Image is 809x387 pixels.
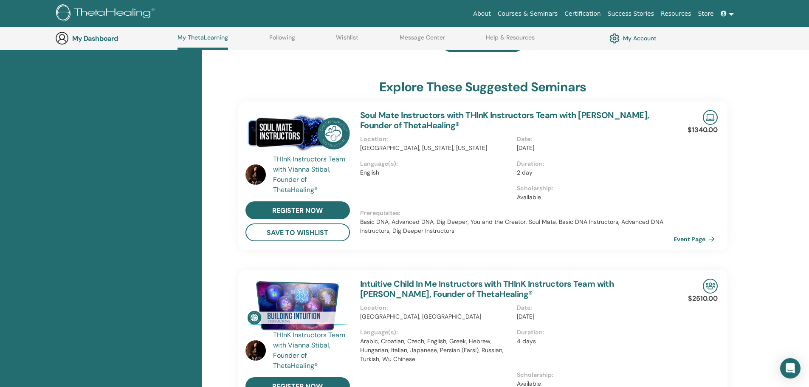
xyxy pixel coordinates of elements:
p: Prerequisites : [360,209,674,218]
img: cog.svg [609,31,620,45]
img: default.jpg [245,340,266,361]
p: 4 days [517,337,668,346]
p: Language(s) : [360,159,512,168]
a: Certification [561,6,604,22]
a: register now [245,201,350,219]
a: Success Stories [604,6,657,22]
button: save to wishlist [245,223,350,241]
a: Event Page [674,233,718,246]
a: Following [269,34,295,48]
p: Date : [517,303,668,312]
p: Language(s) : [360,328,512,337]
p: Location : [360,135,512,144]
a: My ThetaLearning [178,34,228,50]
p: Date : [517,135,668,144]
a: Resources [657,6,695,22]
img: Live Online Seminar [703,110,718,125]
p: Location : [360,303,512,312]
p: Duration : [517,159,668,168]
p: [DATE] [517,312,668,321]
a: My Account [609,31,657,45]
p: $2510.00 [688,294,718,304]
p: [DATE] [517,144,668,153]
p: Scholarship : [517,184,668,193]
a: Courses & Seminars [494,6,561,22]
p: [GEOGRAPHIC_DATA], [GEOGRAPHIC_DATA] [360,312,512,321]
img: generic-user-icon.jpg [55,31,69,45]
a: Message Center [400,34,445,48]
div: Open Intercom Messenger [780,358,801,379]
p: Duration : [517,328,668,337]
img: Intuitive Child In Me Instructors [245,279,350,333]
a: Intuitive Child In Me Instructors with THInK Instructors Team with [PERSON_NAME], Founder of Thet... [360,278,614,299]
a: Wishlist [336,34,358,48]
h3: explore these suggested seminars [379,79,586,95]
a: Soul Mate Instructors with THInK Instructors Team with [PERSON_NAME], Founder of ThetaHealing® [360,110,649,131]
p: 2 day [517,168,668,177]
a: THInK Instructors Team with Vianna Stibal, Founder of ThetaHealing® [273,154,352,195]
a: Help & Resources [486,34,535,48]
a: THInK Instructors Team with Vianna Stibal, Founder of ThetaHealing® [273,330,352,371]
a: About [470,6,494,22]
img: In-Person Seminar [703,279,718,294]
p: Basic DNA, Advanced DNA, Dig Deeper, You and the Creator, Soul Mate, Basic DNA Instructors, Advan... [360,218,674,235]
img: default.jpg [245,164,266,185]
img: Soul Mate Instructors [245,110,350,157]
p: English [360,168,512,177]
p: $1340.00 [688,125,718,135]
p: Scholarship : [517,370,668,379]
img: logo.png [56,4,158,23]
span: register now [272,206,323,215]
a: Store [695,6,717,22]
p: Arabic, Croatian, Czech, English, Greek, Hebrew, Hungarian, Italian, Japanese, Persian (Farsi), R... [360,337,512,364]
h3: My Dashboard [72,34,157,42]
p: [GEOGRAPHIC_DATA], [US_STATE], [US_STATE] [360,144,512,153]
p: Available [517,193,668,202]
